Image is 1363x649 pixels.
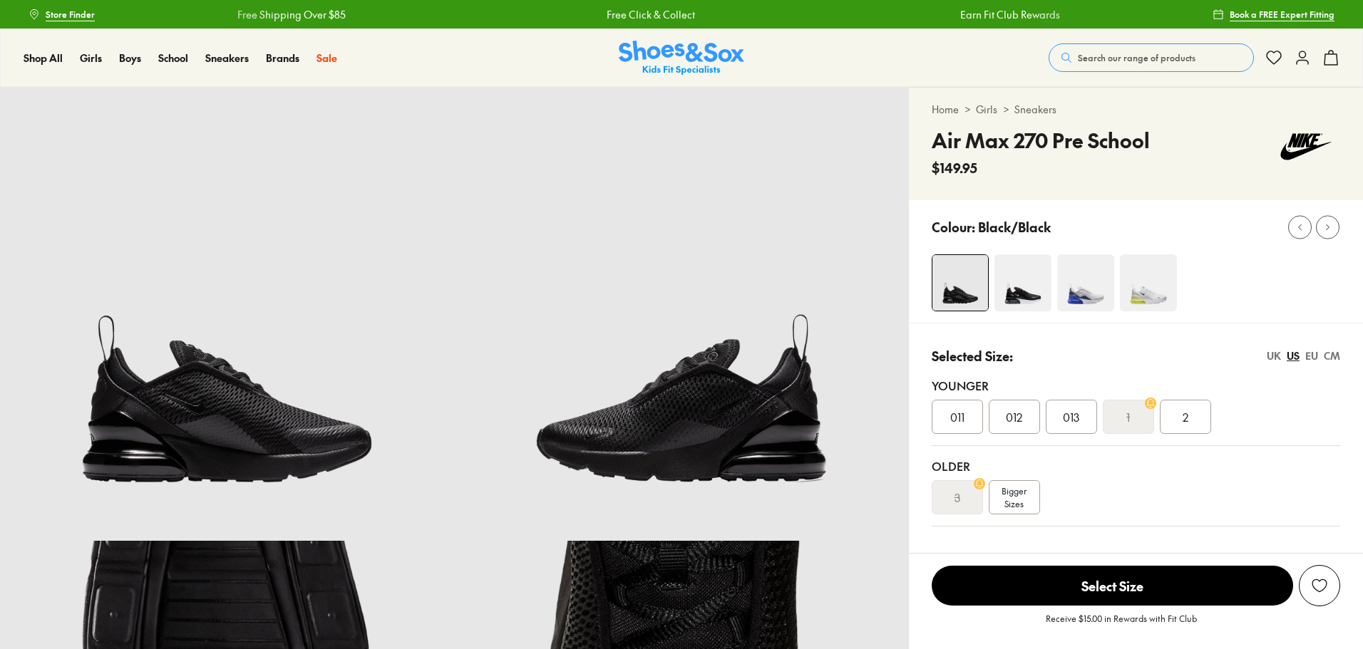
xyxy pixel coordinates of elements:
span: Select Size [932,566,1293,606]
a: Sale [317,51,337,66]
div: > > [932,102,1340,117]
img: Vendor logo [1272,125,1340,168]
span: Book a FREE Expert Fitting [1230,8,1334,21]
span: Sneakers [205,51,249,65]
span: Shop All [24,51,63,65]
a: Boys [119,51,141,66]
img: 5_1 [932,255,988,311]
span: Store Finder [46,8,95,21]
s: 3 [955,489,960,506]
div: US [1287,348,1300,363]
a: Brands [266,51,299,66]
img: 6_1 [454,87,908,541]
span: School [158,51,188,65]
span: Girls [80,51,102,65]
div: CM [1324,348,1340,363]
a: Free Shipping Over $85 [237,7,345,22]
a: Home [932,102,959,117]
a: Book a FREE Expert Fitting [1213,1,1334,27]
h4: Air Max 270 Pre School [932,125,1150,155]
img: SNS_Logo_Responsive.svg [619,41,744,76]
a: School [158,51,188,66]
button: Search our range of products [1049,43,1254,72]
span: 2 [1183,408,1188,425]
span: Sale [317,51,337,65]
div: Unsure on sizing? We have a range of resources to help [932,549,1340,564]
p: Selected Size: [932,346,1013,365]
span: Boys [119,51,141,65]
button: Select Size [932,565,1293,606]
a: Girls [976,102,997,117]
a: Free Click & Collect [606,7,694,22]
a: Sneakers [1014,102,1056,117]
a: Earn Fit Club Rewards [960,7,1059,22]
p: Receive $15.00 in Rewards with Fit Club [1046,612,1197,638]
img: 4-453162_1 [994,254,1051,311]
span: 012 [1006,408,1022,425]
a: Store Finder [29,1,95,27]
div: Older [932,457,1340,474]
span: $149.95 [932,158,977,177]
s: 1 [1126,408,1130,425]
p: Black/Black [978,217,1051,237]
a: Shop All [24,51,63,66]
span: 013 [1063,408,1079,425]
span: 011 [950,408,965,425]
span: Search our range of products [1078,51,1195,64]
a: Sneakers [205,51,249,66]
a: Shoes & Sox [619,41,744,76]
span: Bigger Sizes [1002,484,1027,510]
button: Add to Wishlist [1299,565,1340,606]
span: Brands [266,51,299,65]
div: Younger [932,377,1340,394]
div: UK [1267,348,1281,363]
img: 4-537467_1 [1057,254,1114,311]
div: EU [1305,348,1318,363]
img: 4-537473_1 [1120,254,1177,311]
p: Colour: [932,217,975,237]
a: Girls [80,51,102,66]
